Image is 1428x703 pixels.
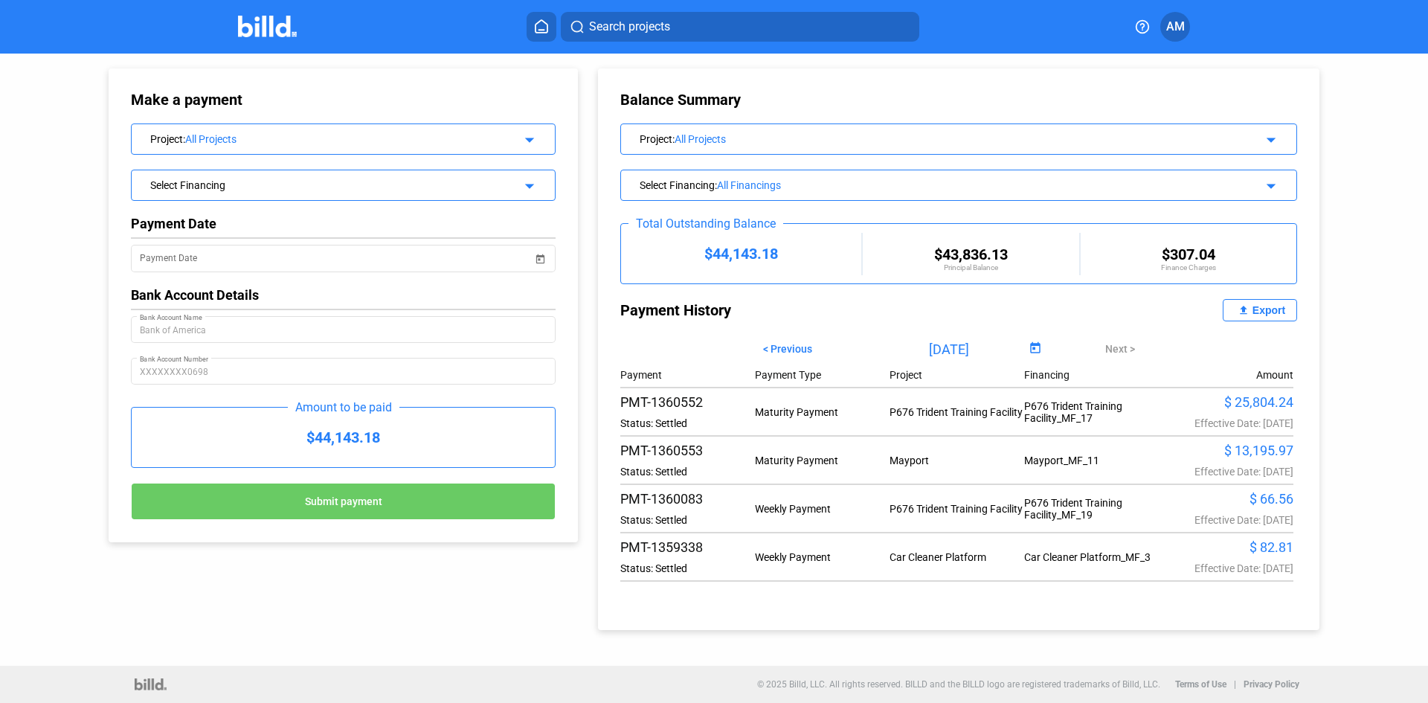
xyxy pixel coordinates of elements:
div: Payment History [620,299,959,321]
div: $43,836.13 [863,245,1078,263]
mat-icon: arrow_drop_down [1260,129,1278,147]
div: Amount to be paid [288,400,399,414]
div: $ 25,804.24 [1159,394,1293,410]
span: : [183,133,185,145]
div: PMT-1360552 [620,394,755,410]
button: Export [1223,299,1297,321]
div: $307.04 [1081,245,1296,263]
div: $44,143.18 [132,408,555,467]
div: All Projects [675,133,1214,145]
div: Select Financing [150,176,498,191]
div: Car Cleaner Platform_MF_3 [1024,551,1159,563]
div: Project [150,130,498,145]
div: Effective Date: [DATE] [1159,417,1293,429]
div: P676 Trident Training Facility_MF_19 [1024,497,1159,521]
div: Select Financing [640,176,1214,191]
div: P676 Trident Training Facility_MF_17 [1024,400,1159,424]
b: Terms of Use [1175,679,1226,690]
div: Amount [1256,369,1293,381]
div: Maturity Payment [755,406,890,418]
div: $ 13,195.97 [1159,443,1293,458]
div: Status: Settled [620,417,755,429]
div: All Financings [717,179,1214,191]
button: Next > [1094,336,1146,362]
span: < Previous [763,343,812,355]
button: Open calendar [1025,339,1045,359]
button: Submit payment [131,483,556,520]
div: Principal Balance [863,263,1078,272]
div: Car Cleaner Platform [890,551,1024,563]
div: $ 66.56 [1159,491,1293,507]
span: : [672,133,675,145]
div: Payment Date [131,216,556,231]
div: $ 82.81 [1159,539,1293,555]
p: © 2025 Billd, LLC. All rights reserved. BILLD and the BILLD logo are registered trademarks of Bil... [757,679,1160,690]
button: Search projects [561,12,919,42]
img: Billd Company Logo [238,16,297,37]
button: AM [1160,12,1190,42]
mat-icon: arrow_drop_down [518,129,536,147]
div: Status: Settled [620,514,755,526]
div: Mayport [890,455,1024,466]
div: PMT-1360553 [620,443,755,458]
div: Financing [1024,369,1159,381]
div: Status: Settled [620,562,755,574]
div: Payment [620,369,755,381]
div: Finance Charges [1081,263,1296,272]
button: < Previous [752,336,823,362]
div: Weekly Payment [755,551,890,563]
div: Balance Summary [620,91,1297,109]
span: : [715,179,717,191]
div: Total Outstanding Balance [628,216,783,231]
b: Privacy Policy [1244,679,1299,690]
div: $44,143.18 [621,245,861,263]
div: Mayport_MF_11 [1024,455,1159,466]
div: Project [890,369,1024,381]
div: Maturity Payment [755,455,890,466]
div: Effective Date: [DATE] [1159,466,1293,478]
mat-icon: file_upload [1235,301,1252,319]
div: Effective Date: [DATE] [1159,562,1293,574]
span: Submit payment [305,496,382,508]
div: Project [640,130,1214,145]
mat-icon: arrow_drop_down [518,175,536,193]
div: Weekly Payment [755,503,890,515]
div: Bank Account Details [131,287,556,303]
div: Payment Type [755,369,890,381]
p: | [1234,679,1236,690]
div: P676 Trident Training Facility [890,406,1024,418]
mat-icon: arrow_drop_down [1260,175,1278,193]
div: Effective Date: [DATE] [1159,514,1293,526]
div: PMT-1360083 [620,491,755,507]
button: Open calendar [533,243,547,257]
div: All Projects [185,133,498,145]
span: Next > [1105,343,1135,355]
div: Status: Settled [620,466,755,478]
span: Search projects [589,18,670,36]
div: Export [1252,304,1285,316]
div: PMT-1359338 [620,539,755,555]
img: logo [135,678,167,690]
span: AM [1166,18,1185,36]
div: P676 Trident Training Facility [890,503,1024,515]
div: Make a payment [131,91,386,109]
